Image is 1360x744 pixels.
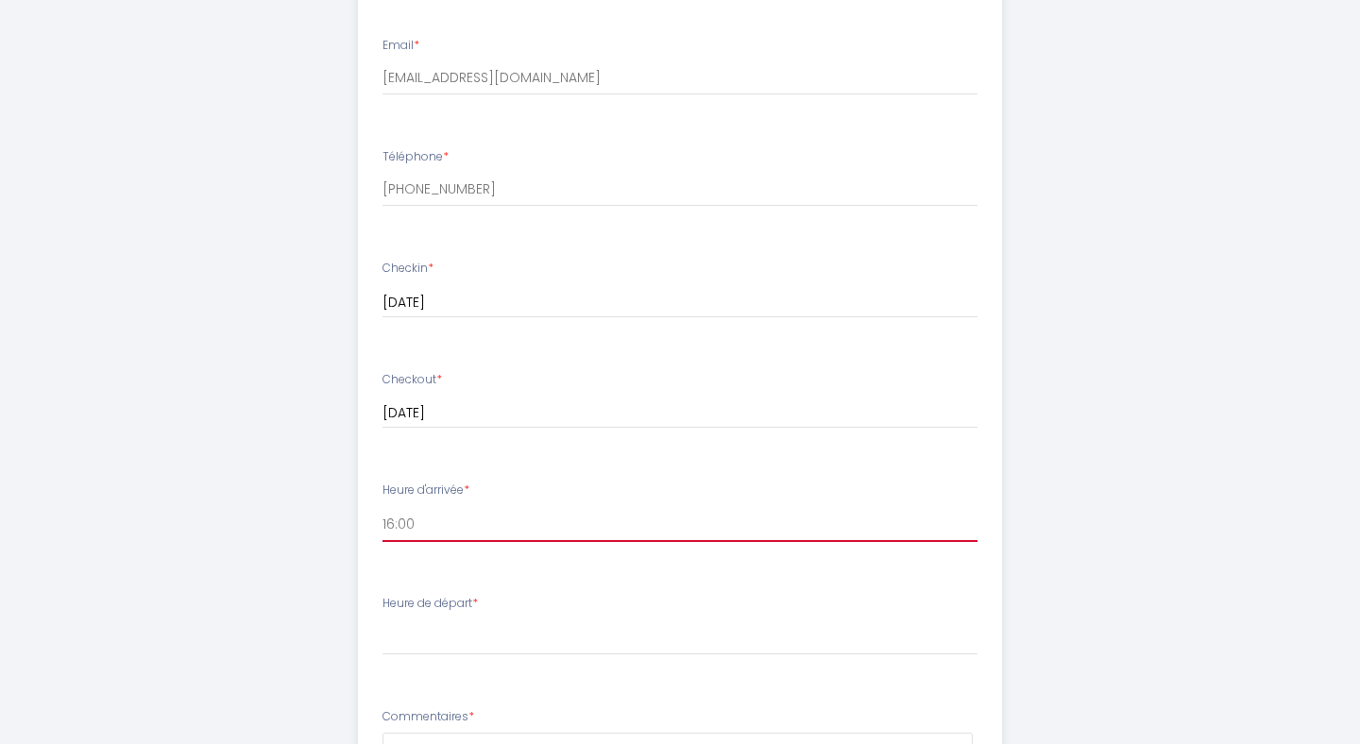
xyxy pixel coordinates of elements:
[382,260,433,278] label: Checkin
[382,708,474,726] label: Commentaires
[382,148,449,166] label: Téléphone
[382,595,478,613] label: Heure de départ
[382,482,469,499] label: Heure d'arrivée
[382,37,419,55] label: Email
[382,371,442,389] label: Checkout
